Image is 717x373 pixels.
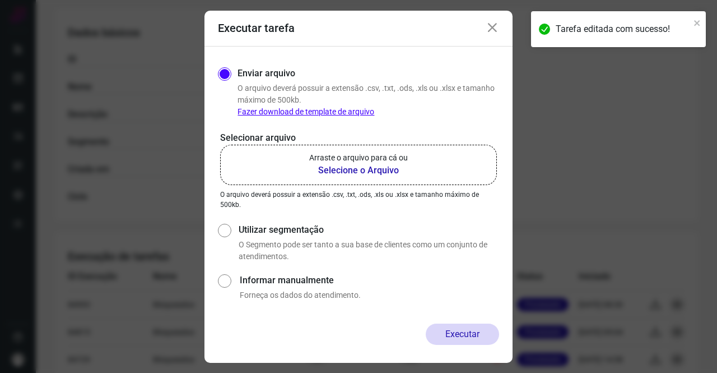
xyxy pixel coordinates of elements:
[239,223,499,237] label: Utilizar segmentação
[240,274,499,287] label: Informar manualmente
[220,131,497,145] p: Selecionar arquivo
[218,21,295,35] h3: Executar tarefa
[426,324,499,345] button: Executar
[240,289,499,301] p: Forneça os dados do atendimento.
[693,16,701,29] button: close
[238,82,499,118] p: O arquivo deverá possuir a extensão .csv, .txt, .ods, .xls ou .xlsx e tamanho máximo de 500kb.
[238,107,374,116] a: Fazer download de template de arquivo
[309,152,408,164] p: Arraste o arquivo para cá ou
[220,190,497,210] p: O arquivo deverá possuir a extensão .csv, .txt, .ods, .xls ou .xlsx e tamanho máximo de 500kb.
[556,22,690,36] div: Tarefa editada com sucesso!
[238,67,295,80] label: Enviar arquivo
[239,239,499,263] p: O Segmento pode ser tanto a sua base de clientes como um conjunto de atendimentos.
[309,164,408,177] b: Selecione o Arquivo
